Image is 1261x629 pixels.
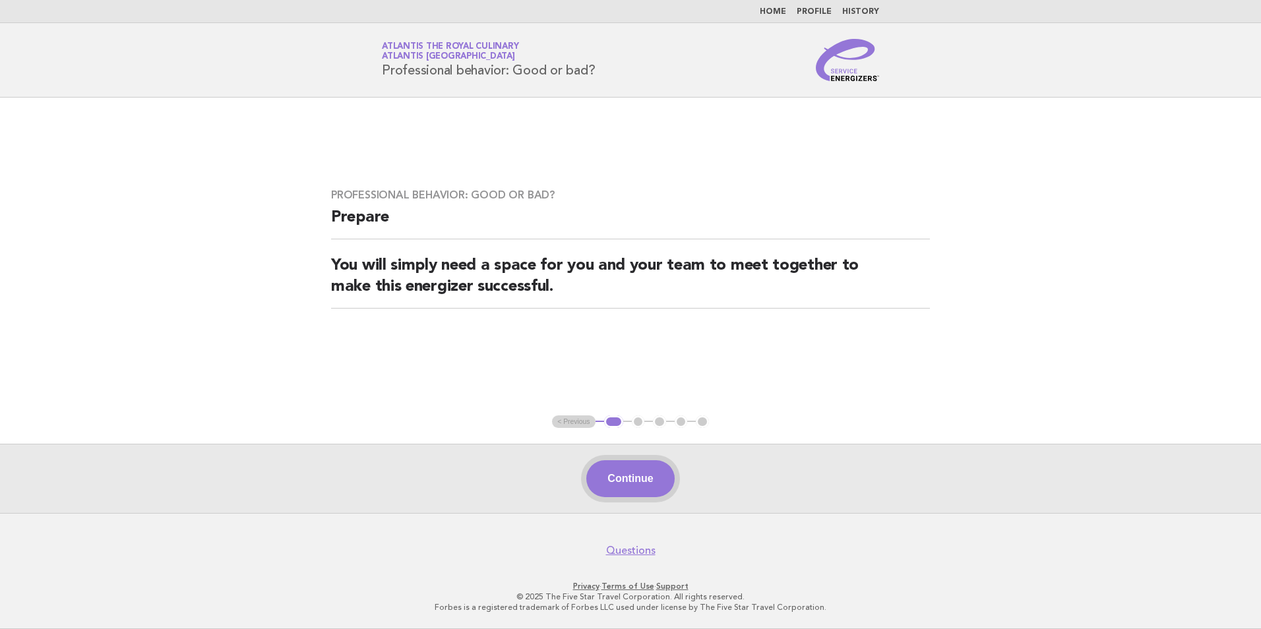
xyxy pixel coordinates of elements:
[227,591,1034,602] p: © 2025 The Five Star Travel Corporation. All rights reserved.
[656,582,689,591] a: Support
[573,582,600,591] a: Privacy
[760,8,786,16] a: Home
[227,581,1034,591] p: · ·
[842,8,879,16] a: History
[382,53,515,61] span: Atlantis [GEOGRAPHIC_DATA]
[606,544,656,557] a: Questions
[382,42,518,61] a: Atlantis the Royal CulinaryAtlantis [GEOGRAPHIC_DATA]
[227,602,1034,613] p: Forbes is a registered trademark of Forbes LLC used under license by The Five Star Travel Corpora...
[797,8,832,16] a: Profile
[601,582,654,591] a: Terms of Use
[382,43,595,77] h1: Professional behavior: Good or bad?
[331,189,930,202] h3: Professional behavior: Good or bad?
[331,255,930,309] h2: You will simply need a space for you and your team to meet together to make this energizer succes...
[604,415,623,429] button: 1
[816,39,879,81] img: Service Energizers
[331,207,930,239] h2: Prepare
[586,460,674,497] button: Continue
